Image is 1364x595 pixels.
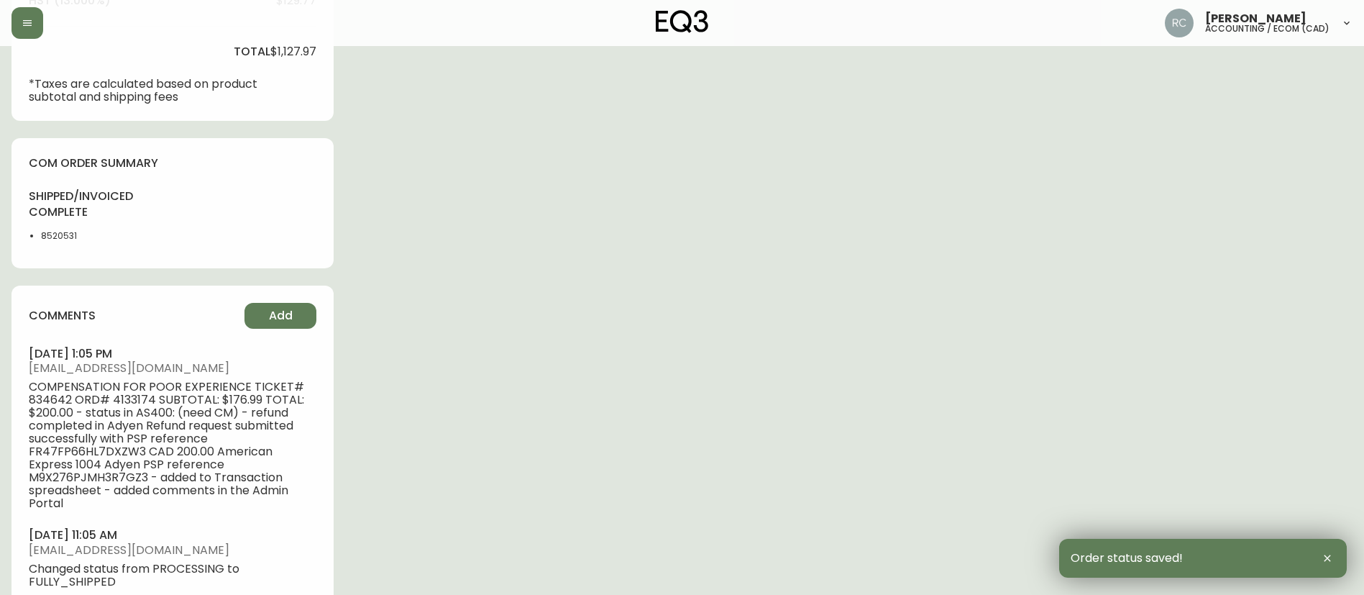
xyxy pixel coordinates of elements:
[29,563,316,589] span: Changed status from PROCESSING to FULLY_SHIPPED
[656,10,709,33] img: logo
[1071,552,1183,565] span: Order status saved!
[1165,9,1194,37] img: f4ba4e02bd060be8f1386e3ca455bd0e
[1205,13,1306,24] span: [PERSON_NAME]
[41,230,113,242] li: 8520531
[1205,24,1329,33] h5: accounting / ecom (cad)
[29,362,316,375] span: [EMAIL_ADDRESS][DOMAIN_NAME]
[29,308,96,324] h4: comments
[234,44,270,60] h4: total
[270,45,316,58] span: $1,127.97
[29,78,270,104] p: *Taxes are calculated based on product subtotal and shipping fees
[269,308,293,324] span: Add
[29,155,316,171] h4: com order summary
[29,346,316,362] h4: [DATE] 1:05 pm
[29,544,316,557] span: [EMAIL_ADDRESS][DOMAIN_NAME]
[29,189,113,221] h4: shipped/invoiced complete
[29,381,316,510] span: COMPENSATION FOR POOR EXPERIENCE TICKET# 834642 ORD# 4133174 SUBTOTAL: $176.99 TOTAL: $200.00 - s...
[29,527,316,543] h4: [DATE] 11:05 am
[244,303,316,329] button: Add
